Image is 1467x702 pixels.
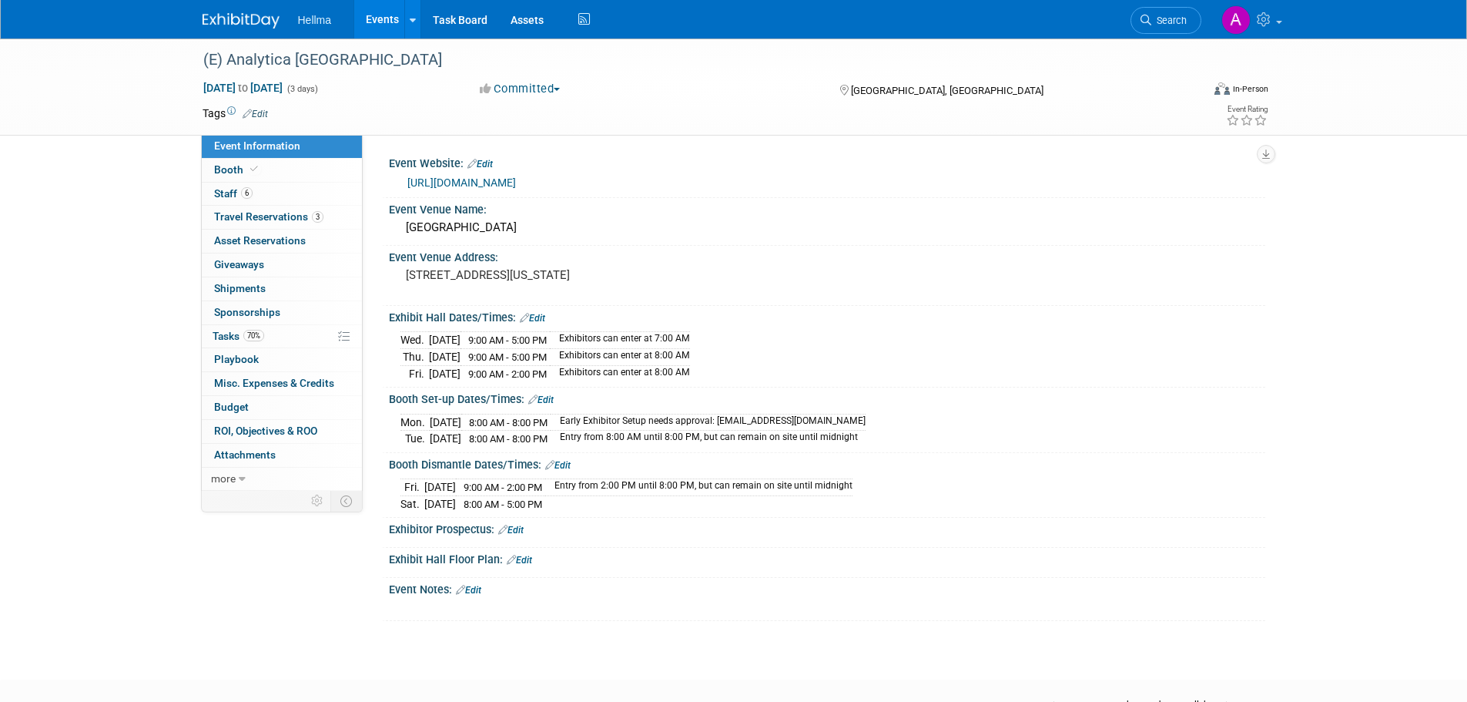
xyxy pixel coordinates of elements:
span: 6 [241,187,253,199]
div: Event Website: [389,152,1265,172]
span: Misc. Expenses & Credits [214,377,334,389]
span: 8:00 AM - 5:00 PM [464,499,542,510]
td: Toggle Event Tabs [330,491,362,511]
span: 9:00 AM - 5:00 PM [468,334,547,346]
a: [URL][DOMAIN_NAME] [407,176,516,189]
a: Booth [202,159,362,182]
span: Hellma [298,14,332,26]
span: 8:00 AM - 8:00 PM [469,417,548,428]
a: Edit [498,525,524,536]
span: Attachments [214,448,276,461]
a: Attachments [202,444,362,467]
a: Travel Reservations3 [202,206,362,229]
span: Event Information [214,139,300,152]
a: Giveaways [202,254,362,277]
span: 8:00 AM - 8:00 PM [469,433,548,445]
div: Exhibit Hall Dates/Times: [389,306,1265,326]
img: ExhibitDay [203,13,280,29]
td: Tags [203,106,268,121]
td: Thu. [400,349,429,366]
a: Playbook [202,348,362,371]
a: Shipments [202,277,362,301]
div: Exhibitor Prospectus: [389,518,1265,538]
td: Exhibitors can enter at 7:00 AM [550,332,690,349]
td: [DATE] [429,365,461,381]
a: Edit [507,555,532,566]
img: Format-Inperson.png [1214,82,1230,95]
td: Early Exhibitor Setup needs approval: [EMAIL_ADDRESS][DOMAIN_NAME] [551,414,866,431]
td: Sat. [400,495,424,512]
span: to [236,82,250,94]
span: Playbook [214,353,259,365]
span: [DATE] [DATE] [203,81,283,95]
span: [GEOGRAPHIC_DATA], [GEOGRAPHIC_DATA] [851,85,1043,96]
pre: [STREET_ADDRESS][US_STATE] [406,268,737,282]
td: Personalize Event Tab Strip [304,491,331,511]
div: Event Rating [1226,106,1268,113]
span: Search [1151,15,1187,26]
span: Travel Reservations [214,210,323,223]
a: Asset Reservations [202,230,362,253]
a: Edit [467,159,493,170]
div: Event Venue Name: [389,198,1265,217]
td: Fri. [400,479,424,496]
a: Edit [545,460,571,471]
td: [DATE] [429,332,461,349]
img: Amanda Moreno [1221,5,1251,35]
span: 9:00 AM - 2:00 PM [468,368,547,380]
div: Booth Dismantle Dates/Times: [389,453,1265,473]
a: Sponsorships [202,301,362,324]
span: Sponsorships [214,306,280,318]
div: [GEOGRAPHIC_DATA] [400,216,1254,240]
a: Budget [202,396,362,419]
td: [DATE] [430,431,461,447]
div: (E) Analytica [GEOGRAPHIC_DATA] [198,46,1178,74]
a: Event Information [202,135,362,158]
span: Asset Reservations [214,234,306,247]
span: Giveaways [214,258,264,270]
span: Staff [214,187,253,200]
td: Fri. [400,365,429,381]
td: Exhibitors can enter at 8:00 AM [550,349,690,366]
a: ROI, Objectives & ROO [202,420,362,443]
a: more [202,468,362,491]
div: Event Format [1110,80,1269,103]
span: Budget [214,401,249,413]
td: [DATE] [430,414,461,431]
span: more [211,472,236,485]
span: Shipments [214,282,266,294]
td: Wed. [400,332,429,349]
td: [DATE] [429,349,461,366]
span: 9:00 AM - 2:00 PM [464,482,542,493]
button: Committed [474,81,566,97]
div: Event Notes: [389,578,1265,598]
td: Entry from 8:00 AM until 8:00 PM, but can remain on site until midnight [551,431,866,447]
td: Entry from 2:00 PM until 8:00 PM, but can remain on site until midnight [545,479,852,496]
a: Edit [243,109,268,119]
td: Exhibitors can enter at 8:00 AM [550,365,690,381]
span: Booth [214,163,261,176]
span: ROI, Objectives & ROO [214,425,317,437]
a: Search [1130,7,1201,34]
div: Booth Set-up Dates/Times: [389,388,1265,408]
div: Exhibit Hall Floor Plan: [389,548,1265,568]
span: 70% [243,330,264,341]
td: [DATE] [424,479,456,496]
a: Staff6 [202,183,362,206]
i: Booth reservation complete [250,165,258,173]
div: Event Venue Address: [389,246,1265,265]
div: In-Person [1232,83,1268,95]
a: Tasks70% [202,325,362,348]
a: Misc. Expenses & Credits [202,372,362,395]
td: Tue. [400,431,430,447]
a: Edit [528,395,554,405]
td: [DATE] [424,495,456,512]
span: 3 [312,211,323,223]
span: Tasks [213,330,264,342]
a: Edit [456,585,481,596]
span: 9:00 AM - 5:00 PM [468,351,547,363]
td: Mon. [400,414,430,431]
a: Edit [520,313,545,324]
span: (3 days) [286,84,318,94]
